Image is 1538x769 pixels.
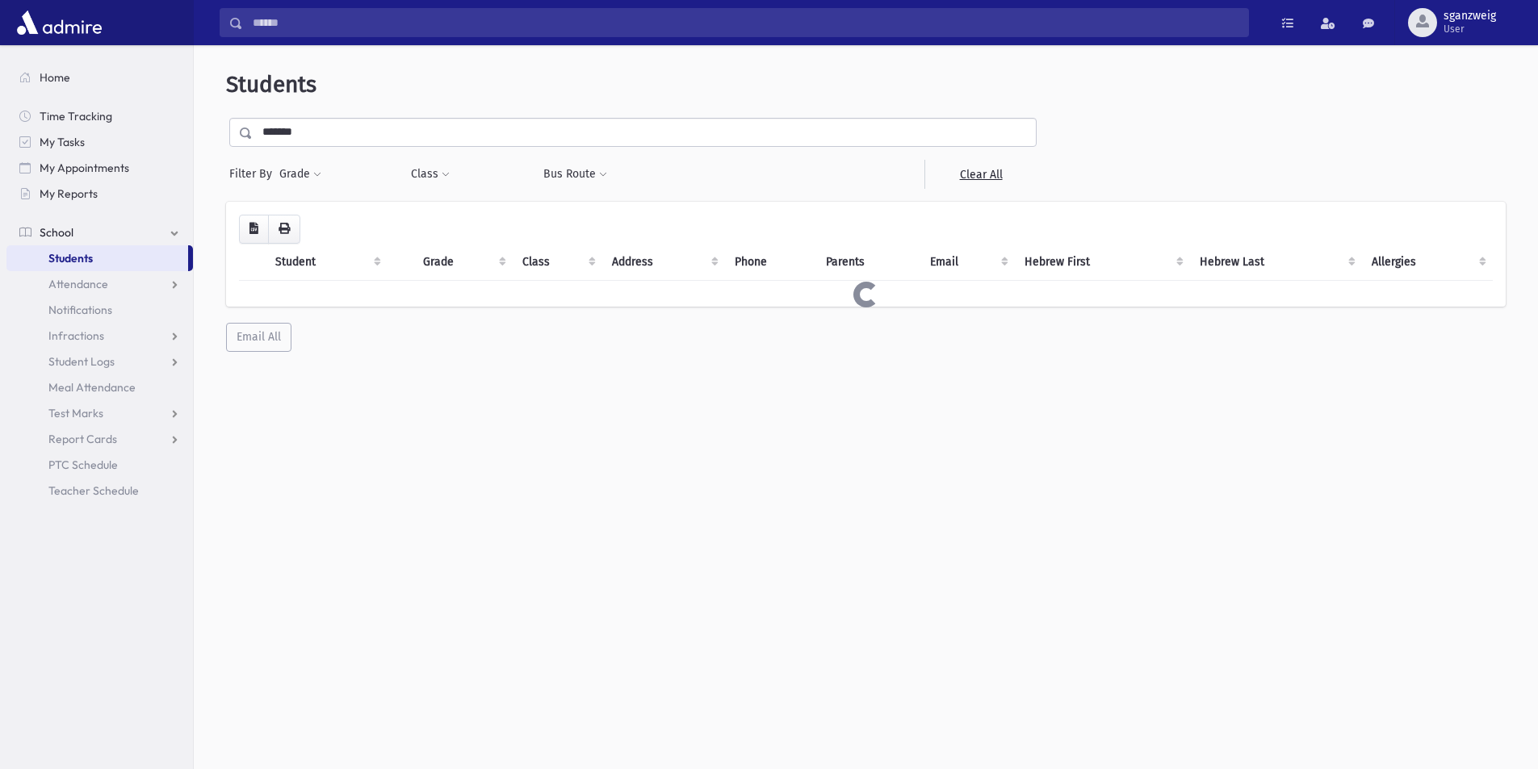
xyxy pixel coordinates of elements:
[48,328,104,343] span: Infractions
[48,251,93,265] span: Students
[6,349,193,374] a: Student Logs
[48,458,118,472] span: PTC Schedule
[6,129,193,155] a: My Tasks
[48,432,117,446] span: Report Cards
[6,181,193,207] a: My Reports
[816,244,920,281] th: Parents
[6,155,193,181] a: My Appointments
[6,452,193,478] a: PTC Schedule
[48,354,115,369] span: Student Logs
[1444,23,1496,36] span: User
[920,244,1015,281] th: Email
[40,186,98,201] span: My Reports
[6,103,193,129] a: Time Tracking
[48,380,136,395] span: Meal Attendance
[543,160,608,189] button: Bus Route
[410,160,451,189] button: Class
[40,135,85,149] span: My Tasks
[48,303,112,317] span: Notifications
[13,6,106,39] img: AdmirePro
[6,426,193,452] a: Report Cards
[602,244,725,281] th: Address
[6,297,193,323] a: Notifications
[513,244,603,281] th: Class
[6,478,193,504] a: Teacher Schedule
[6,323,193,349] a: Infractions
[413,244,512,281] th: Grade
[48,483,139,498] span: Teacher Schedule
[48,277,108,291] span: Attendance
[1362,244,1493,281] th: Allergies
[239,215,269,244] button: CSV
[6,271,193,297] a: Attendance
[6,245,188,271] a: Students
[924,160,1037,189] a: Clear All
[279,160,322,189] button: Grade
[268,215,300,244] button: Print
[243,8,1248,37] input: Search
[1190,244,1363,281] th: Hebrew Last
[6,400,193,426] a: Test Marks
[229,165,279,182] span: Filter By
[226,323,291,352] button: Email All
[1015,244,1189,281] th: Hebrew First
[226,71,316,98] span: Students
[6,65,193,90] a: Home
[725,244,816,281] th: Phone
[6,219,193,245] a: School
[40,225,73,240] span: School
[40,161,129,175] span: My Appointments
[40,109,112,123] span: Time Tracking
[48,406,103,420] span: Test Marks
[1444,10,1496,23] span: sganzweig
[40,70,70,85] span: Home
[266,244,388,281] th: Student
[6,374,193,400] a: Meal Attendance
